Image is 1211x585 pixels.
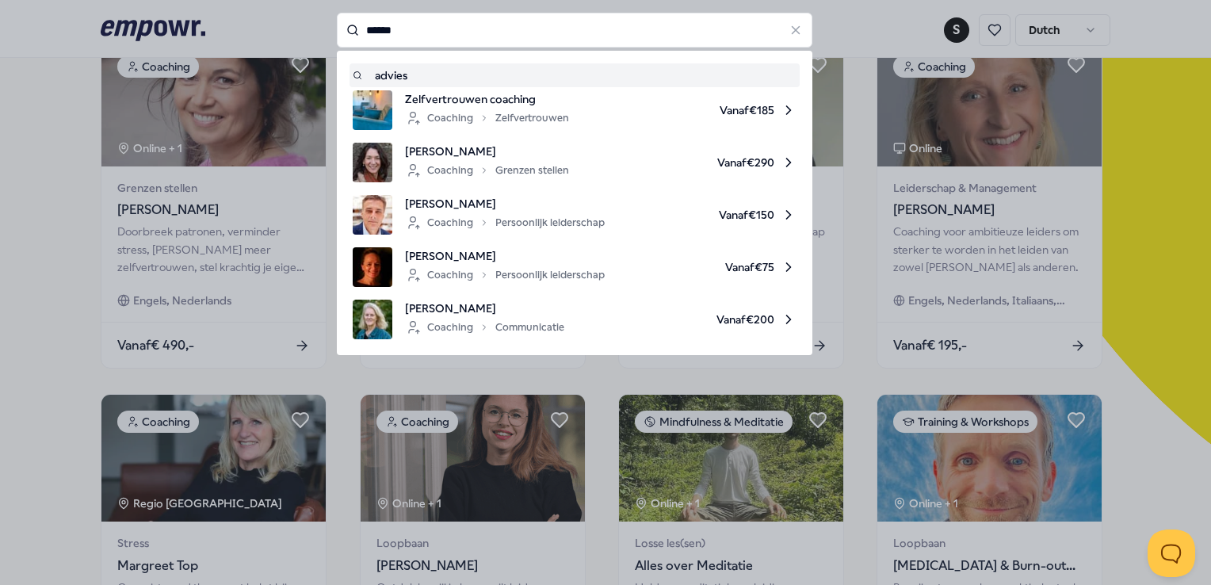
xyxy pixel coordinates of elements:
[582,143,797,182] span: Vanaf € 290
[353,247,392,287] img: product image
[337,13,812,48] input: Search for products, categories or subcategories
[1148,530,1195,577] iframe: Help Scout Beacon - Open
[353,67,797,84] a: advies
[405,247,605,265] span: [PERSON_NAME]
[353,300,797,339] a: product image[PERSON_NAME]CoachingCommunicatieVanaf€200
[353,300,392,339] img: product image
[577,300,797,339] span: Vanaf € 200
[353,90,797,130] a: product imageZelfvertrouwen coachingCoachingZelfvertrouwenVanaf€185
[353,247,797,287] a: product image[PERSON_NAME]CoachingPersoonlijk leiderschapVanaf€75
[405,266,605,285] div: Coaching Persoonlijk leiderschap
[405,90,569,108] span: Zelfvertrouwen coaching
[405,213,605,232] div: Coaching Persoonlijk leiderschap
[617,195,797,235] span: Vanaf € 150
[353,195,797,235] a: product image[PERSON_NAME]CoachingPersoonlijk leiderschapVanaf€150
[405,195,605,212] span: [PERSON_NAME]
[353,143,392,182] img: product image
[582,90,797,130] span: Vanaf € 185
[353,143,797,182] a: product image[PERSON_NAME]CoachingGrenzen stellenVanaf€290
[405,161,569,180] div: Coaching Grenzen stellen
[353,195,392,235] img: product image
[405,143,569,160] span: [PERSON_NAME]
[353,90,392,130] img: product image
[405,109,569,128] div: Coaching Zelfvertrouwen
[617,247,797,287] span: Vanaf € 75
[405,318,564,337] div: Coaching Communicatie
[405,300,564,317] span: [PERSON_NAME]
